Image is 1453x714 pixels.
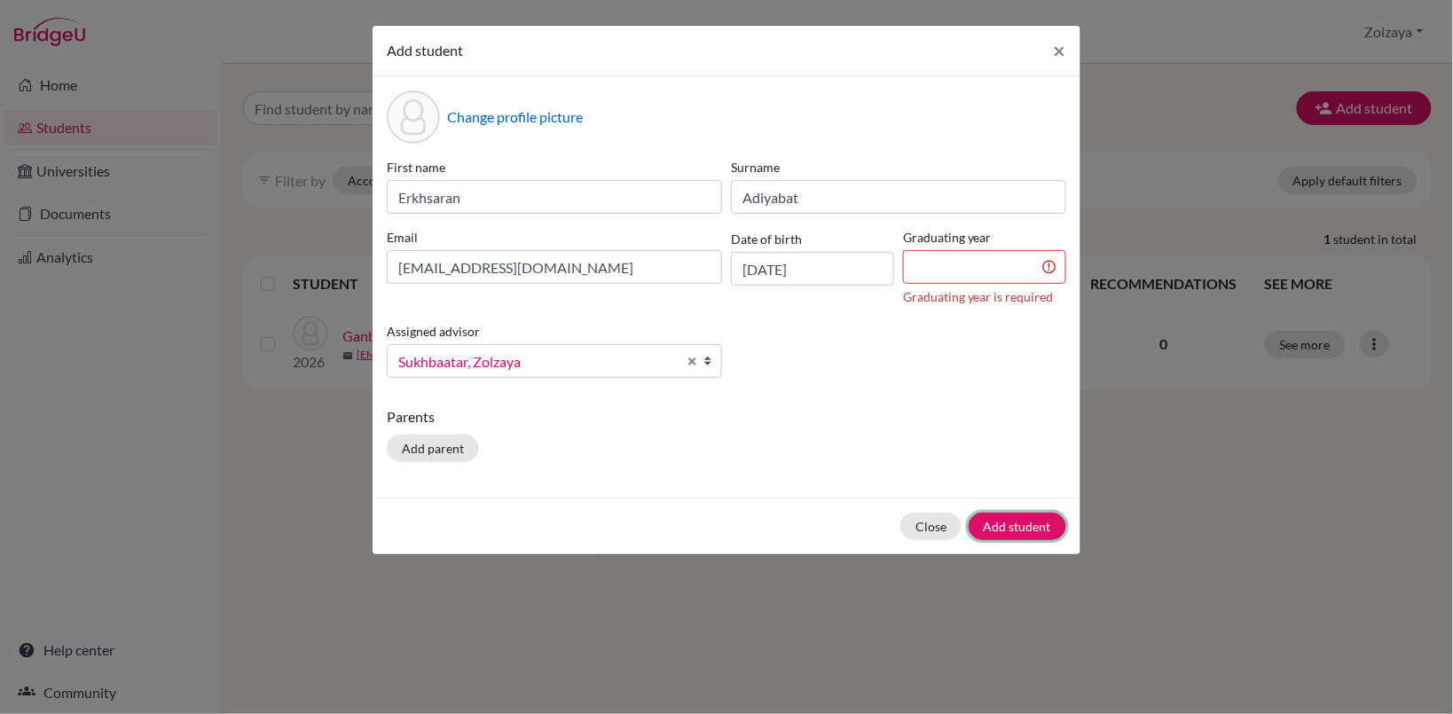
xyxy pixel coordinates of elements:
[1054,37,1066,63] span: ×
[387,42,463,59] span: Add student
[731,158,1066,177] label: Surname
[900,513,962,540] button: Close
[387,90,440,144] div: Profile picture
[387,322,480,341] label: Assigned advisor
[969,513,1066,540] button: Add student
[903,228,1066,247] label: Graduating year
[1040,26,1080,75] button: Close
[903,287,1066,306] div: Graduating year is required
[387,158,722,177] label: First name
[387,435,479,462] button: Add parent
[731,230,802,248] label: Date of birth
[731,252,894,286] input: dd/mm/yyyy
[387,406,1066,428] p: Parents
[398,350,677,373] span: Sukhbaatar, Zolzaya
[387,228,722,247] label: Email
